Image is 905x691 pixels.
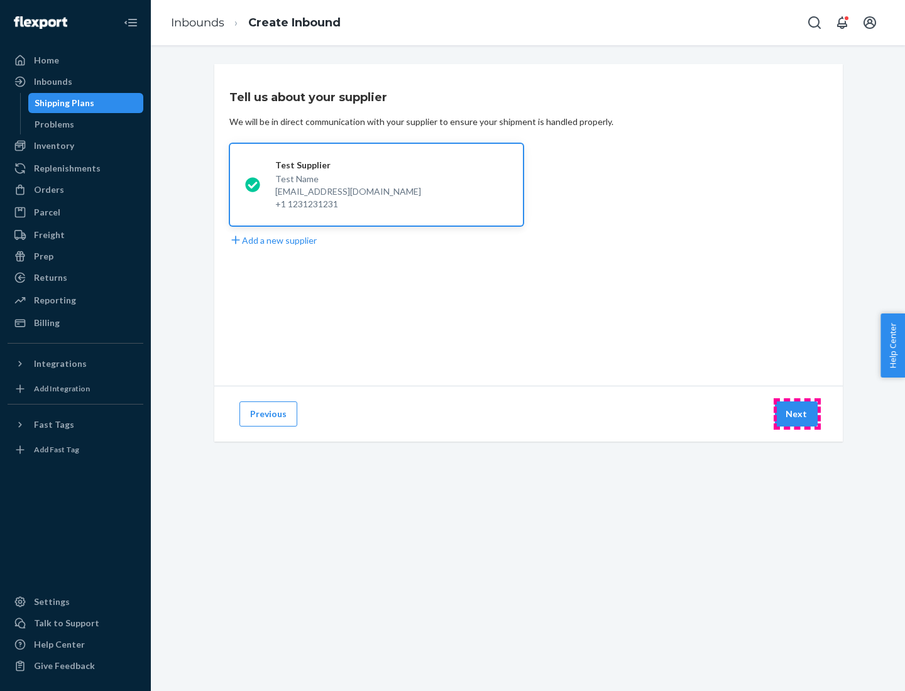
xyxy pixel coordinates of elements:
a: Reporting [8,290,143,310]
a: Orders [8,180,143,200]
button: Add a new supplier [229,234,317,247]
a: Inventory [8,136,143,156]
ol: breadcrumbs [161,4,351,41]
a: Inbounds [8,72,143,92]
div: Prep [34,250,53,263]
button: Open account menu [857,10,882,35]
div: Orders [34,183,64,196]
button: Open notifications [830,10,855,35]
a: Returns [8,268,143,288]
a: Billing [8,313,143,333]
div: Integrations [34,357,87,370]
div: Replenishments [34,162,101,175]
a: Add Fast Tag [8,440,143,460]
a: Settings [8,592,143,612]
button: Fast Tags [8,415,143,435]
button: Open Search Box [802,10,827,35]
h3: Tell us about your supplier [229,89,387,106]
div: Talk to Support [34,617,99,629]
div: Inbounds [34,75,72,88]
div: Parcel [34,206,60,219]
a: Prep [8,246,143,266]
a: Parcel [8,202,143,222]
img: Flexport logo [14,16,67,29]
div: Fast Tags [34,418,74,431]
div: Help Center [34,638,85,651]
div: Freight [34,229,65,241]
button: Give Feedback [8,656,143,676]
div: Shipping Plans [35,97,94,109]
div: Give Feedback [34,660,95,672]
button: Close Navigation [118,10,143,35]
a: Freight [8,225,143,245]
a: Add Integration [8,379,143,399]
div: Returns [34,271,67,284]
div: Add Fast Tag [34,444,79,455]
div: Billing [34,317,60,329]
a: Inbounds [171,16,224,30]
button: Integrations [8,354,143,374]
a: Talk to Support [8,613,143,633]
div: Inventory [34,139,74,152]
div: Reporting [34,294,76,307]
a: Replenishments [8,158,143,178]
a: Problems [28,114,144,134]
div: We will be in direct communication with your supplier to ensure your shipment is handled properly. [229,116,613,128]
a: Shipping Plans [28,93,144,113]
div: Home [34,54,59,67]
div: Add Integration [34,383,90,394]
button: Previous [239,401,297,427]
a: Create Inbound [248,16,341,30]
button: Help Center [880,313,905,378]
div: Problems [35,118,74,131]
a: Help Center [8,634,143,655]
a: Home [8,50,143,70]
button: Next [775,401,818,427]
div: Settings [34,596,70,608]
